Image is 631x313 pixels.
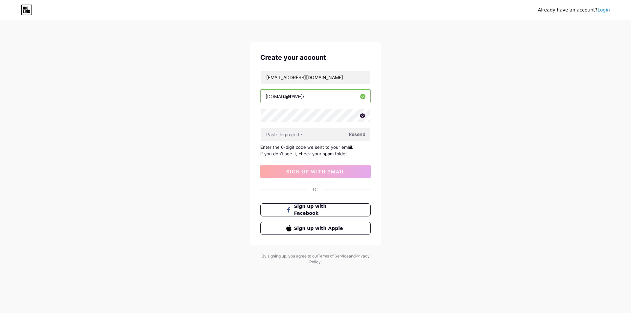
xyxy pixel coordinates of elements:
[260,203,371,216] button: Sign up with Facebook
[261,128,370,141] input: Paste login code
[260,165,371,178] button: sign up with email
[597,7,610,12] a: Login
[349,131,365,138] span: Resend
[266,93,304,100] div: [DOMAIN_NAME]/
[286,169,345,174] span: sign up with email
[313,186,318,193] div: Or
[538,7,610,13] div: Already have an account?
[260,53,371,62] div: Create your account
[260,253,371,265] div: By signing up, you agree to our and .
[261,71,370,84] input: Email
[260,222,371,235] button: Sign up with Apple
[294,203,345,217] span: Sign up with Facebook
[261,90,370,103] input: username
[318,254,349,258] a: Terms of Service
[294,225,345,232] span: Sign up with Apple
[260,144,371,157] div: Enter the 6-digit code we sent to your email. If you don’t see it, check your spam folder.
